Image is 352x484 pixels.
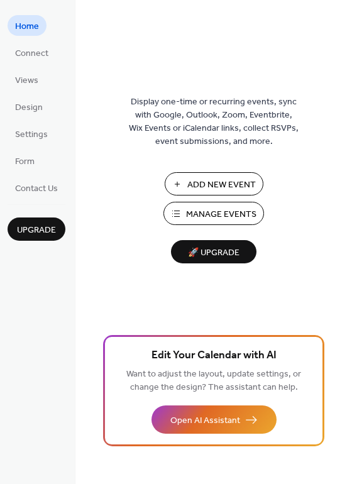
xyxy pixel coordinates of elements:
[171,240,256,263] button: 🚀 Upgrade
[165,172,263,195] button: Add New Event
[8,69,46,90] a: Views
[15,47,48,60] span: Connect
[15,101,43,114] span: Design
[170,414,240,427] span: Open AI Assistant
[8,150,42,171] a: Form
[15,182,58,195] span: Contact Us
[15,128,48,141] span: Settings
[8,177,65,198] a: Contact Us
[186,208,256,221] span: Manage Events
[163,202,264,225] button: Manage Events
[15,74,38,87] span: Views
[8,42,56,63] a: Connect
[151,405,277,434] button: Open AI Assistant
[151,347,277,365] span: Edit Your Calendar with AI
[187,179,256,192] span: Add New Event
[179,245,249,261] span: 🚀 Upgrade
[8,15,47,36] a: Home
[8,96,50,117] a: Design
[129,96,299,148] span: Display one-time or recurring events, sync with Google, Outlook, Zoom, Eventbrite, Wix Events or ...
[8,217,65,241] button: Upgrade
[15,155,35,168] span: Form
[15,20,39,33] span: Home
[17,224,56,237] span: Upgrade
[8,123,55,144] a: Settings
[126,366,301,396] span: Want to adjust the layout, update settings, or change the design? The assistant can help.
